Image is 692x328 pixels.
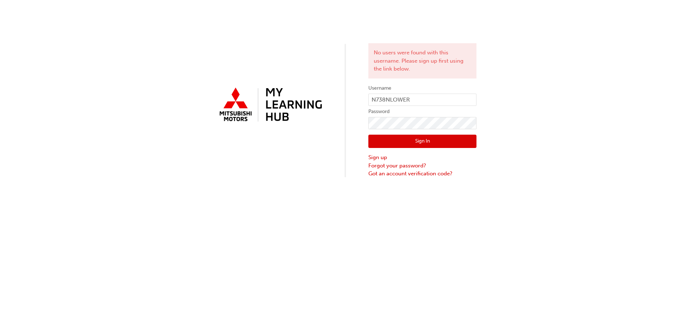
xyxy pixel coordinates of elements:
div: No users were found with this username. Please sign up first using the link below. [368,43,476,78]
input: Username [368,94,476,106]
label: Username [368,84,476,93]
a: Got an account verification code? [368,170,476,178]
a: Sign up [368,153,476,162]
label: Password [368,107,476,116]
img: mmal [216,85,324,126]
a: Forgot your password? [368,162,476,170]
button: Sign In [368,135,476,148]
